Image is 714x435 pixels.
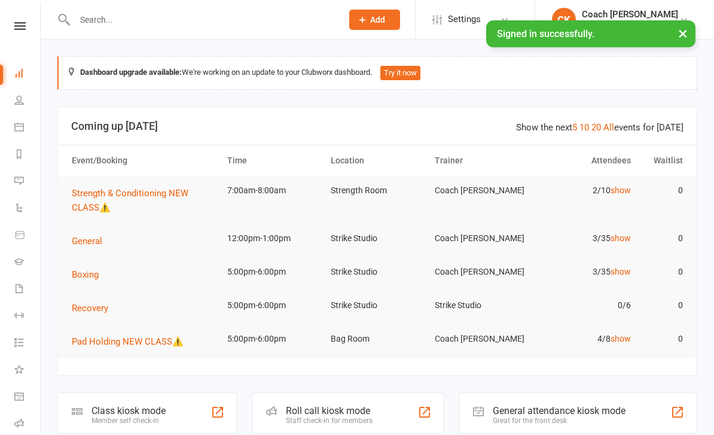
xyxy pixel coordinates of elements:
div: Class kiosk mode [91,405,166,416]
button: Try it now [380,66,420,80]
div: Member self check-in [91,416,166,425]
span: Boxing [72,269,99,280]
td: Strike Studio [325,291,429,320]
td: 0 [636,291,688,320]
div: General attendance kiosk mode [493,405,625,416]
td: 4/8 [533,325,636,353]
a: 5 [572,122,577,133]
a: 10 [579,122,589,133]
button: Recovery [72,301,117,315]
a: Dashboard [14,61,41,88]
span: Signed in successfully. [497,28,594,39]
span: Pad Holding NEW CLASS⚠️ [72,336,184,347]
td: 5:00pm-6:00pm [222,291,325,320]
a: Product Sales [14,223,41,250]
a: show [611,267,631,276]
button: Strength & Conditioning NEW CLASS⚠️ [72,186,216,215]
td: 7:00am-8:00am [222,177,325,205]
a: 20 [591,122,601,133]
a: show [611,334,631,343]
td: Strike Studio [325,224,429,253]
a: Reports [14,142,41,169]
div: Strike Studio [582,20,678,31]
a: What's New [14,357,41,384]
a: Calendar [14,115,41,142]
div: Show the next events for [DATE] [516,120,684,135]
h3: Coming up [DATE] [71,120,684,132]
td: Coach [PERSON_NAME] [429,258,533,286]
span: Strength & Conditioning NEW CLASS⚠️ [72,188,188,213]
td: 2/10 [533,177,636,205]
td: 0 [636,177,688,205]
td: 5:00pm-6:00pm [222,325,325,353]
a: show [611,233,631,243]
td: 0 [636,258,688,286]
div: Great for the front desk [493,416,625,425]
a: All [603,122,614,133]
button: Pad Holding NEW CLASS⚠️ [72,334,192,349]
td: Coach [PERSON_NAME] [429,177,533,205]
td: Coach [PERSON_NAME] [429,325,533,353]
strong: Dashboard upgrade available: [80,68,182,77]
div: We're working on an update to your Clubworx dashboard. [57,56,697,90]
th: Trainer [429,145,533,176]
span: Settings [448,6,481,33]
td: 0 [636,224,688,253]
td: 0/6 [533,291,636,320]
input: Search... [71,11,334,28]
td: Coach [PERSON_NAME] [429,224,533,253]
div: CK [552,8,576,32]
span: General [72,236,102,247]
th: Location [325,145,429,176]
div: Coach [PERSON_NAME] [582,9,678,20]
th: Event/Booking [66,145,222,176]
button: Add [349,10,400,30]
div: Staff check-in for members [286,416,373,425]
button: × [672,20,694,46]
td: 3/35 [533,258,636,286]
td: Strength Room [325,177,429,205]
span: Recovery [72,303,108,314]
td: 5:00pm-6:00pm [222,258,325,286]
th: Waitlist [636,145,688,176]
a: People [14,88,41,115]
td: Bag Room [325,325,429,353]
td: 12:00pm-1:00pm [222,224,325,253]
td: 3/35 [533,224,636,253]
button: Boxing [72,267,107,282]
button: General [72,234,111,248]
span: Add [370,15,385,25]
th: Time [222,145,325,176]
td: Strike Studio [429,291,533,320]
a: General attendance kiosk mode [14,384,41,411]
a: show [611,185,631,195]
td: Strike Studio [325,258,429,286]
div: Roll call kiosk mode [286,405,373,416]
td: 0 [636,325,688,353]
th: Attendees [533,145,636,176]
